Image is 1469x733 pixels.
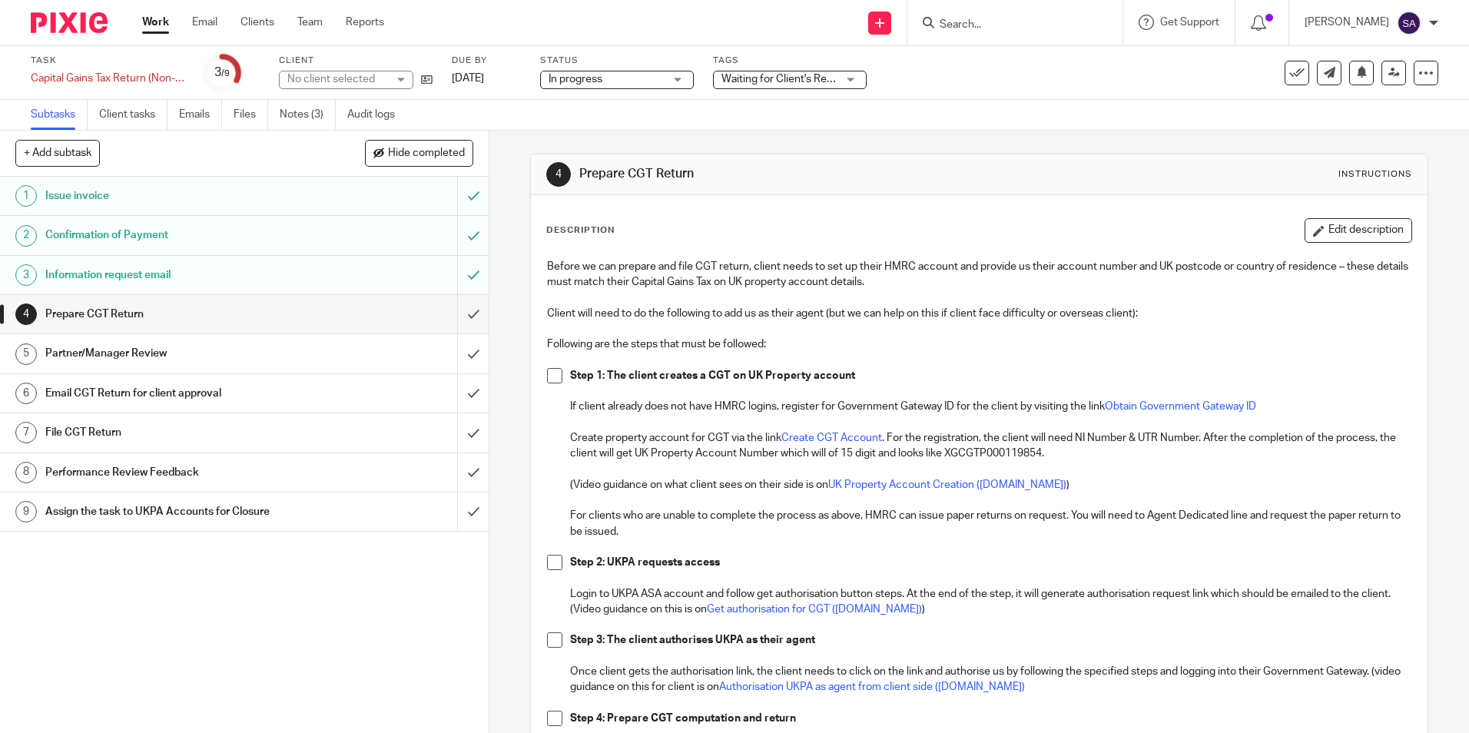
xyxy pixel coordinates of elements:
p: If client already does not have HMRC logins, register for Government Gateway ID for the client by... [570,399,1411,414]
div: 9 [15,501,37,522]
span: Waiting for Client's Response. [721,74,864,85]
h1: Partner/Manager Review [45,342,310,365]
div: 5 [15,343,37,365]
small: /9 [221,69,230,78]
a: Obtain Government Gateway ID [1105,401,1256,412]
a: UK Property Account Creation ([DOMAIN_NAME]) [828,479,1066,490]
button: Hide completed [365,140,473,166]
p: Create property account for CGT via the link . For the registration, the client will need NI Numb... [570,430,1411,462]
p: Client will need to do the following to add us as their agent (but we can help on this if client ... [547,306,1411,321]
div: Mark as done [457,374,489,413]
div: Mark as done [457,334,489,373]
img: Pixie [31,12,108,33]
label: Task [31,55,184,67]
strong: Step 2: UKPA requests access [570,557,720,568]
a: Work [142,15,169,30]
button: Edit description [1305,218,1412,243]
label: Status [540,55,694,67]
h1: Prepare CGT Return [579,166,1012,182]
div: Capital Gains Tax Return (Non-Resident) [31,71,184,86]
strong: Step 1: The client creates a CGT on UK Property account [570,370,855,381]
label: Tags [713,55,867,67]
div: 2 [15,225,37,247]
a: Team [297,15,323,30]
div: Mark as to do [457,256,489,294]
div: Mark as done [457,453,489,492]
p: For clients who are unable to complete the process as above, HMRC can issue paper returns on requ... [570,508,1411,539]
div: 3 [15,264,37,286]
a: Get authorisation for CGT ([DOMAIN_NAME]) [707,604,922,615]
span: Hide completed [388,148,465,160]
a: Clients [240,15,274,30]
a: Files [234,100,268,130]
p: [PERSON_NAME] [1305,15,1389,30]
h1: Prepare CGT Return [45,303,310,326]
a: Client tasks [99,100,167,130]
a: Reports [346,15,384,30]
span: Get Support [1160,17,1219,28]
h1: Assign the task to UKPA Accounts for Closure [45,500,310,523]
div: 1 [15,185,37,207]
span: [DATE] [452,73,484,84]
div: Mark as done [457,295,489,333]
a: Audit logs [347,100,406,130]
a: Send new email to Dana Jane Matsuzaki [1317,61,1341,85]
div: Instructions [1338,168,1412,181]
p: Following are the steps that must be followed: [547,337,1411,352]
i: Open client page [421,74,433,85]
label: Due by [452,55,521,67]
div: 8 [15,462,37,483]
a: Notes (3) [280,100,336,130]
span: In progress [549,74,602,85]
p: (Video guidance on what client sees on their side is on ) [570,477,1411,493]
p: Description [546,224,615,237]
button: + Add subtask [15,140,100,166]
h1: Information request email [45,264,310,287]
h1: Issue invoice [45,184,310,207]
a: Reassign task [1381,61,1406,85]
input: Search [938,18,1076,32]
div: Mark as done [457,413,489,452]
div: Mark as to do [457,177,489,215]
div: No client selected [287,71,387,87]
button: Snooze task [1349,61,1374,85]
img: svg%3E [1397,11,1421,35]
div: 7 [15,422,37,443]
h1: Email CGT Return for client approval [45,382,310,405]
p: Login to UKPA ASA account and follow get authorisation button steps. At the end of the step, it w... [570,586,1411,618]
h1: File CGT Return [45,421,310,444]
a: Subtasks [31,100,88,130]
a: Authorisation UKPA as agent from client side ([DOMAIN_NAME]) [719,682,1025,692]
h1: Performance Review Feedback [45,461,310,484]
a: Email [192,15,217,30]
a: Emails [179,100,222,130]
div: 4 [546,162,571,187]
a: Create CGT Account [781,433,882,443]
div: Mark as to do [457,216,489,254]
p: Before we can prepare and file CGT return, client needs to set up their HMRC account and provide ... [547,259,1411,290]
label: Client [279,55,433,67]
div: 3 [214,64,230,81]
div: 4 [15,303,37,325]
div: 6 [15,383,37,404]
p: Once client gets the authorisation link, the client needs to click on the link and authorise us b... [570,664,1411,695]
strong: Step 3: The client authorises UKPA as their agent [570,635,815,645]
div: Mark as done [457,493,489,531]
h1: Confirmation of Payment [45,224,310,247]
strong: Step 4: Prepare CGT computation and return [570,713,796,724]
